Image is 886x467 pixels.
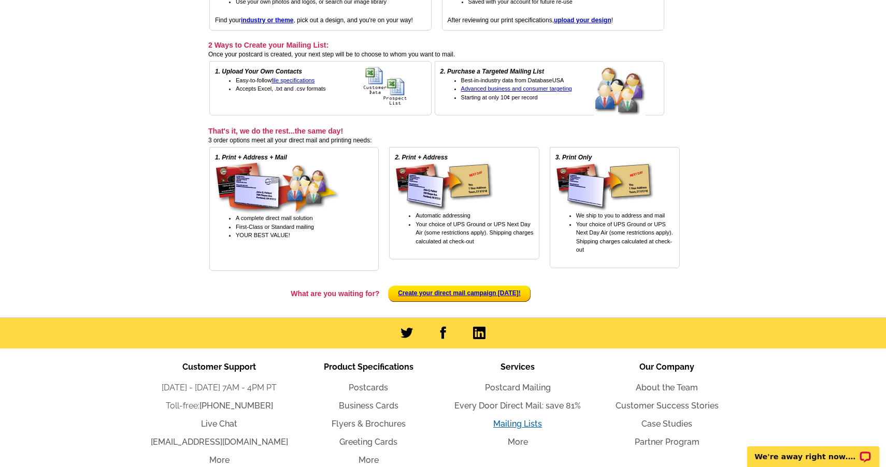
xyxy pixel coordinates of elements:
span: Best-in-industry data from DatabaseUSA [461,77,564,83]
span: Starting at only 10¢ per record [461,94,538,100]
h3: That's it, we do the rest...the same day! [208,126,680,136]
em: 1. Upload Your Own Contacts [215,68,302,75]
img: buy a targeted mailing list [594,67,659,116]
a: Case Studies [641,419,692,429]
a: upload your design [554,17,611,24]
iframe: LiveChat chat widget [740,434,886,467]
a: More [209,455,230,465]
a: Postcard Mailing [485,383,551,392]
a: Flyers & Brochures [332,419,406,429]
a: Customer Success Stories [616,401,719,411]
em: 3. Print Only [555,154,592,161]
a: Greeting Cards [339,437,397,447]
a: [EMAIL_ADDRESS][DOMAIN_NAME] [151,437,288,447]
span: We ship to you to address and mail [576,212,665,218]
a: Advanced business and consumer targeting [461,85,572,92]
a: Create your direct mail campaign [DATE]! [398,289,521,297]
span: 3 order options meet all your direct mail and printing needs: [208,137,372,144]
li: Toll-free: [145,400,294,412]
img: printing only [555,162,654,211]
span: First-Class or Standard mailing [236,224,314,230]
a: Business Cards [339,401,398,411]
span: Customer Support [182,362,256,372]
span: YOUR BEST VALUE! [236,232,290,238]
a: Every Door Direct Mail: save 81% [454,401,581,411]
span: After reviewing our print specifications, ! [448,17,613,24]
a: Partner Program [635,437,699,447]
span: Easy-to-follow [236,77,315,83]
img: upload your own address list for free [363,67,426,106]
em: 2. Purchase a Targeted Mailing List [440,68,544,75]
a: Live Chat [201,419,237,429]
span: Y [416,221,419,227]
a: More [359,455,379,465]
a: [PHONE_NUMBER] [199,401,273,411]
em: 1. Print + Address + Mail [215,154,287,161]
span: Our Company [639,362,694,372]
span: Find your , pick out a design, and you're on your way! [215,17,413,24]
a: file specifications [271,77,315,83]
span: Once your postcard is created, your next step will be to choose to whom you want to mail. [208,51,455,58]
h3: 2 Ways to Create your Mailing List: [208,40,664,50]
img: print & address service [395,162,493,211]
span: our choice of UPS Ground or UPS Next Day Air (some restrictions apply). Shipping charges calculat... [416,221,533,244]
span: Services [501,362,535,372]
li: [DATE] - [DATE] 7AM - 4PM PT [145,382,294,394]
a: Postcards [349,383,388,392]
span: our choice of UPS Ground or UPS Next Day Air (some restrictions apply). Shipping charges calculat... [576,221,673,253]
span: Accepts Excel, .txt and .csv formats [236,85,326,92]
h3: What are you waiting for? [210,289,379,298]
a: Mailing Lists [493,419,542,429]
a: industry or theme [241,17,293,24]
a: About the Team [636,383,698,392]
span: Automatic addressing [416,212,470,218]
span: A complete direct mail solution [236,215,313,221]
span: Y [576,221,579,227]
em: 2. Print + Address [395,154,448,161]
img: direct mail service [215,162,339,214]
span: Product Specifications [324,362,413,372]
a: More [508,437,528,447]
